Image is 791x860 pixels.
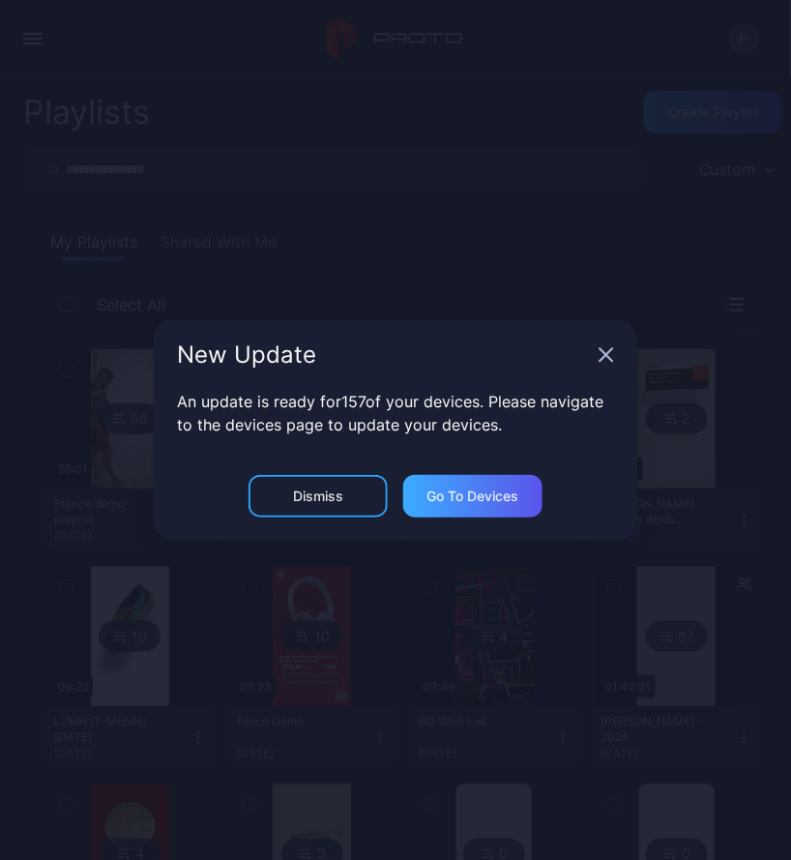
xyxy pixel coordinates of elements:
div: New Update [177,343,591,367]
div: Dismiss [293,489,343,504]
div: Go to devices [427,489,519,504]
button: Dismiss [249,475,388,518]
button: Go to devices [403,475,542,518]
p: An update is ready for 157 of your devices. Please navigate to the devices page to update your de... [177,390,614,436]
